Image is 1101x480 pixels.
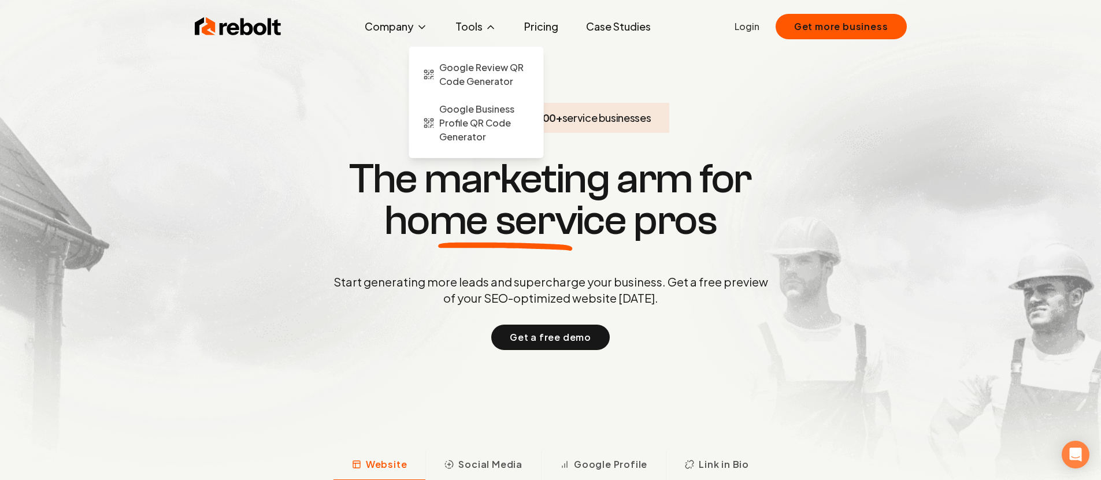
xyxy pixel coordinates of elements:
[735,20,759,34] a: Login
[458,457,522,471] span: Social Media
[515,15,568,38] a: Pricing
[195,15,281,38] img: Rebolt Logo
[699,457,749,471] span: Link in Bio
[577,15,660,38] a: Case Studies
[418,98,534,148] a: Google Business Profile QR Code Generator
[273,158,828,241] h1: The marketing arm for pros
[355,15,437,38] button: Company
[384,200,627,241] span: home service
[331,274,770,306] p: Start generating more leads and supercharge your business. Get a free preview of your SEO-optimiz...
[418,56,534,93] a: Google Review QR Code Generator
[776,14,907,39] button: Get more business
[556,111,562,124] span: +
[562,111,651,124] span: service businesses
[439,61,529,88] span: Google Review QR Code Generator
[574,457,647,471] span: Google Profile
[446,15,506,38] button: Tools
[439,102,529,144] span: Google Business Profile QR Code Generator
[1062,441,1089,468] div: Open Intercom Messenger
[491,325,610,350] button: Get a free demo
[366,457,407,471] span: Website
